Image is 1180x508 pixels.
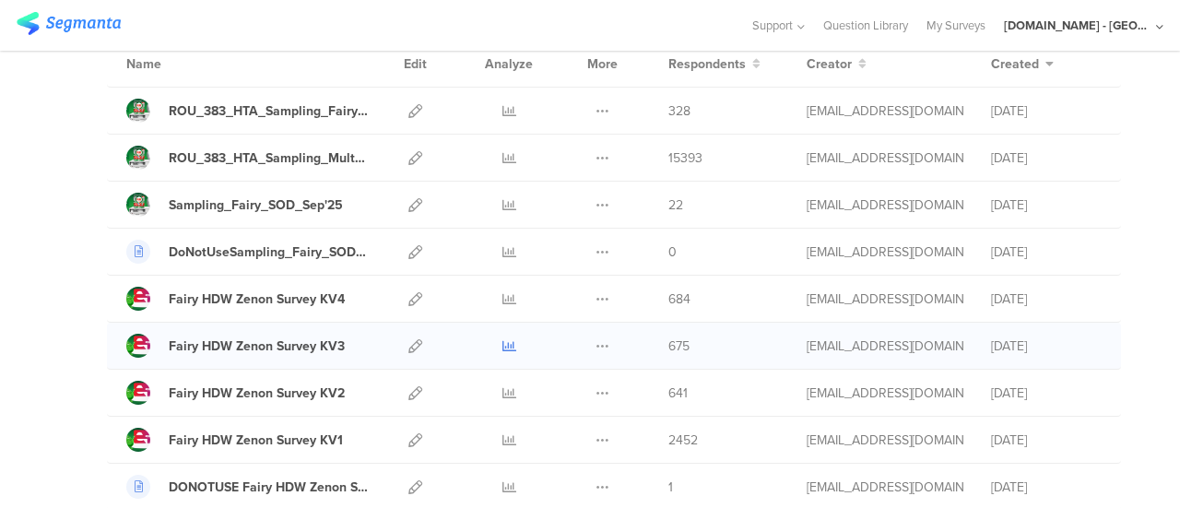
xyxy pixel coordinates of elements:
div: Fairy HDW Zenon Survey KV3 [169,337,345,356]
span: Creator [807,54,852,74]
button: Created [991,54,1054,74]
div: gheorghe.a.4@pg.com [807,289,963,309]
a: DoNotUseSampling_Fairy_SOD_Sep'25 [126,240,368,264]
div: gheorghe.a.4@pg.com [807,431,963,450]
div: [DATE] [991,478,1102,497]
div: [DATE] [991,289,1102,309]
div: gheorghe.a.4@pg.com [807,384,963,403]
div: [DATE] [991,195,1102,215]
div: gheorghe.a.4@pg.com [807,337,963,356]
div: Fairy HDW Zenon Survey KV2 [169,384,345,403]
div: Fairy HDW Zenon Survey KV1 [169,431,343,450]
div: [DATE] [991,148,1102,168]
div: [DATE] [991,242,1102,262]
div: Analyze [481,41,537,87]
div: [DATE] [991,101,1102,121]
div: Sampling_Fairy_SOD_Sep'25 [169,195,343,215]
button: Respondents [668,54,761,74]
div: ROU_383_HTA_Sampling_Fairy_Sep'25 [169,101,368,121]
span: 328 [668,101,690,121]
span: Respondents [668,54,746,74]
div: ROU_383_HTA_Sampling_Multibrand_Sep'25 [169,148,368,168]
a: Fairy HDW Zenon Survey KV3 [126,334,345,358]
div: More [583,41,622,87]
span: 15393 [668,148,702,168]
span: Support [752,17,793,34]
span: 1 [668,478,673,497]
a: ROU_383_HTA_Sampling_Fairy_Sep'25 [126,99,368,123]
a: ROU_383_HTA_Sampling_Multibrand_Sep'25 [126,146,368,170]
button: Creator [807,54,867,74]
span: 641 [668,384,688,403]
div: [DATE] [991,337,1102,356]
div: DoNotUseSampling_Fairy_SOD_Sep'25 [169,242,368,262]
div: [DATE] [991,431,1102,450]
div: Edit [395,41,435,87]
span: 2452 [668,431,698,450]
div: DONOTUSE Fairy HDW Zenon Survey [169,478,368,497]
a: Fairy HDW Zenon Survey KV2 [126,381,345,405]
div: gheorghe.a.4@pg.com [807,478,963,497]
div: gheorghe.a.4@pg.com [807,195,963,215]
a: Sampling_Fairy_SOD_Sep'25 [126,193,343,217]
a: Fairy HDW Zenon Survey KV1 [126,428,343,452]
div: [DOMAIN_NAME] - [GEOGRAPHIC_DATA] [1004,17,1151,34]
div: Name [126,54,237,74]
span: 22 [668,195,683,215]
div: gheorghe.a.4@pg.com [807,148,963,168]
div: [DATE] [991,384,1102,403]
a: DONOTUSE Fairy HDW Zenon Survey [126,475,368,499]
span: Created [991,54,1039,74]
div: gheorghe.a.4@pg.com [807,242,963,262]
img: segmanta logo [17,12,121,35]
span: 0 [668,242,677,262]
a: Fairy HDW Zenon Survey KV4 [126,287,345,311]
div: Fairy HDW Zenon Survey KV4 [169,289,345,309]
div: gheorghe.a.4@pg.com [807,101,963,121]
span: 684 [668,289,690,309]
span: 675 [668,337,690,356]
